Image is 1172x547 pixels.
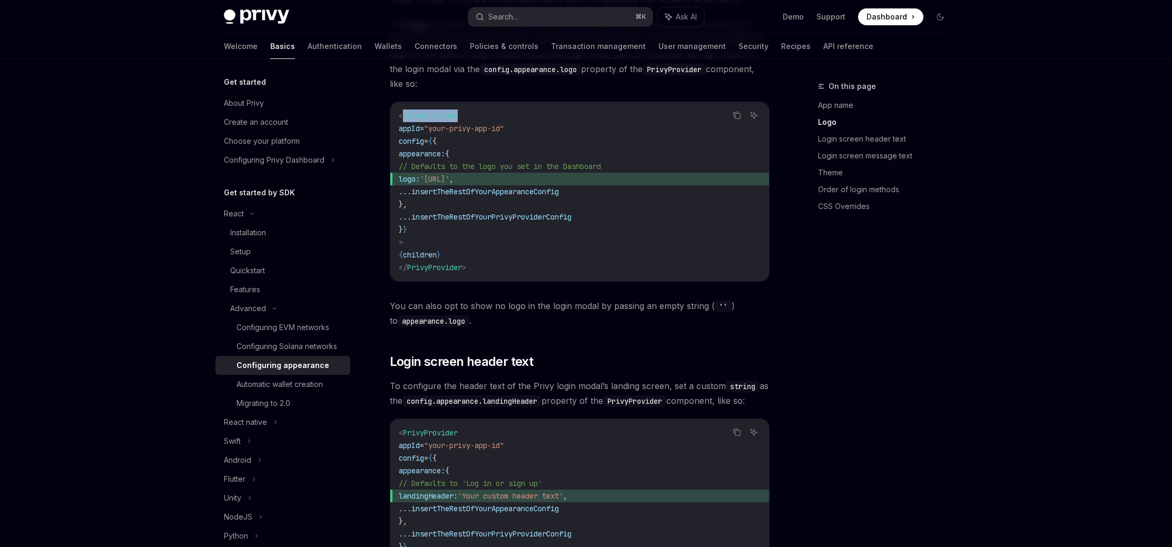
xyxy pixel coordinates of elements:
span: ... [399,187,411,196]
div: Python [224,530,248,542]
span: }, [399,200,407,209]
button: Ask AI [747,108,761,122]
span: PrivyProvider [403,428,458,437]
span: // Defaults to 'Log in or sign up' [399,479,542,488]
button: Ask AI [747,425,761,439]
div: Search... [488,11,518,23]
a: API reference [823,34,873,59]
button: Copy the contents from the code block [730,425,744,439]
a: Order of login methods [818,181,957,198]
span: appearance: [399,149,445,158]
span: You can also opt to show no logo in the login modal by passing an empty string ( ) to . [390,299,770,328]
span: appearance: [399,466,445,475]
span: config [399,136,424,146]
button: Toggle dark mode [932,8,949,25]
div: Quickstart [230,264,265,277]
span: PrivyProvider [403,111,458,121]
span: > [462,263,466,272]
a: Configuring Solana networks [215,337,350,356]
a: Demo [783,12,804,22]
a: Connectors [415,34,457,59]
a: Basics [270,34,295,59]
span: ... [399,212,411,222]
a: Setup [215,242,350,261]
span: appId [399,124,420,133]
div: Advanced [230,302,266,315]
span: { [432,453,437,463]
span: { [428,453,432,463]
span: PrivyProvider [407,263,462,272]
span: insertTheRestOfYourAppearanceConfig [411,504,559,513]
span: > [399,237,403,247]
span: = [420,124,424,133]
span: ⌘ K [635,13,646,21]
a: Choose your platform [215,132,350,151]
a: Automatic wallet creation [215,375,350,394]
span: insertTheRestOfYourPrivyProviderConfig [411,212,572,222]
span: , [449,174,454,184]
span: To configure the header text of the Privy login modal’s landing screen, set a custom as the prope... [390,379,770,408]
span: ... [399,504,411,513]
a: Create an account [215,113,350,132]
a: Dashboard [858,8,923,25]
code: PrivyProvider [603,395,666,407]
button: Ask AI [658,7,704,26]
a: Welcome [224,34,258,59]
a: About Privy [215,94,350,113]
a: User management [658,34,726,59]
button: Search...⌘K [468,7,653,26]
div: Create an account [224,116,288,128]
div: Installation [230,226,266,239]
code: config.appearance.logo [480,64,581,75]
span: < [399,428,403,437]
div: Android [224,454,251,466]
span: < [399,111,403,121]
h5: Get started [224,76,266,88]
div: Choose your platform [224,135,300,147]
span: , [563,491,567,501]
a: Installation [215,223,350,242]
a: CSS Overrides [818,198,957,215]
a: Configuring EVM networks [215,318,350,337]
span: Login screen header text [390,353,534,370]
a: Wallets [375,34,402,59]
a: Login screen message text [818,147,957,164]
span: }, [399,516,407,526]
span: } [399,225,403,234]
a: Migrating to 2.0 [215,394,350,413]
a: Security [738,34,769,59]
h5: Get started by SDK [224,186,295,199]
a: Quickstart [215,261,350,280]
span: { [432,136,437,146]
div: About Privy [224,97,264,110]
a: Policies & controls [470,34,538,59]
span: = [424,136,428,146]
span: { [428,136,432,146]
a: Theme [818,164,957,181]
div: NodeJS [224,511,252,523]
span: insertTheRestOfYourAppearanceConfig [411,187,559,196]
span: logo: [399,174,420,184]
div: Flutter [224,473,245,485]
div: Configuring Solana networks [237,340,337,353]
div: Swift [224,435,241,447]
div: Unity [224,492,241,504]
span: 'Your custom header text' [458,491,563,501]
a: Logo [818,114,957,131]
a: Transaction management [551,34,646,59]
div: React native [224,416,267,429]
code: appearance.logo [398,315,469,327]
div: Configuring Privy Dashboard [224,154,324,166]
span: = [420,441,424,450]
div: Features [230,283,260,296]
span: insertTheRestOfYourPrivyProviderConfig [411,529,572,539]
a: Configuring appearance [215,356,350,375]
span: // Defaults to the logo you set in the Dashboard [399,162,601,171]
span: appId [399,441,420,450]
span: { [399,250,403,260]
span: landingHeader: [399,491,458,501]
div: React [224,207,244,220]
div: Migrating to 2.0 [237,397,290,410]
code: string [726,381,760,392]
a: App name [818,97,957,114]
